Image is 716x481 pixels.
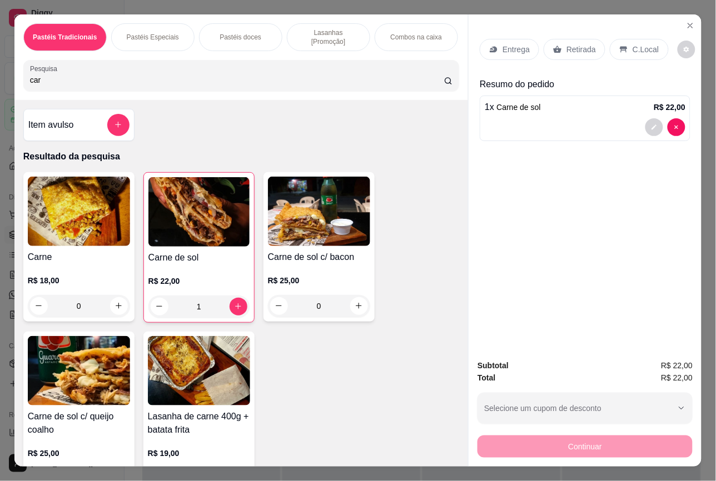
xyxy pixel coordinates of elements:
p: Entrega [503,44,530,55]
button: add-separate-item [107,114,130,136]
img: product-image [28,177,130,246]
strong: Subtotal [478,361,509,370]
span: Carne de sol [497,103,541,112]
h4: Carne de sol c/ bacon [268,250,370,264]
p: Lasanhas [Promoção] [296,28,361,46]
img: product-image [148,177,250,247]
button: decrease-product-quantity [678,41,695,58]
p: Pastéis Tradicionais [33,33,97,42]
p: R$ 22,00 [148,275,250,287]
span: R$ 22,00 [661,372,693,384]
p: Pastéis doces [220,33,261,42]
p: Resumo do pedido [480,78,690,91]
h4: Carne de sol [148,251,250,264]
h4: Lasanha de carne 400g + batata frita [148,410,250,437]
img: product-image [28,336,130,405]
button: Close [682,17,699,34]
p: Combos na caixa [390,33,442,42]
p: C.Local [633,44,659,55]
h4: Carne [28,250,130,264]
p: R$ 19,00 [148,448,250,459]
p: 1 x [485,101,541,114]
p: Retirada [566,44,596,55]
span: R$ 22,00 [661,359,693,372]
p: Resultado da pesquisa [23,150,459,163]
button: Selecione um cupom de desconto [478,393,693,424]
p: R$ 25,00 [268,275,370,286]
p: Pastéis Especiais [127,33,179,42]
p: R$ 25,00 [28,448,130,459]
h4: Carne de sol c/ queijo coalho [28,410,130,437]
img: product-image [268,177,370,246]
p: R$ 22,00 [654,102,685,113]
p: R$ 18,00 [28,275,130,286]
button: decrease-product-quantity [668,118,685,136]
img: product-image [148,336,250,405]
h4: Item avulso [28,118,74,132]
label: Pesquisa [30,64,61,73]
button: decrease-product-quantity [645,118,663,136]
input: Pesquisa [30,74,444,86]
strong: Total [478,373,495,382]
